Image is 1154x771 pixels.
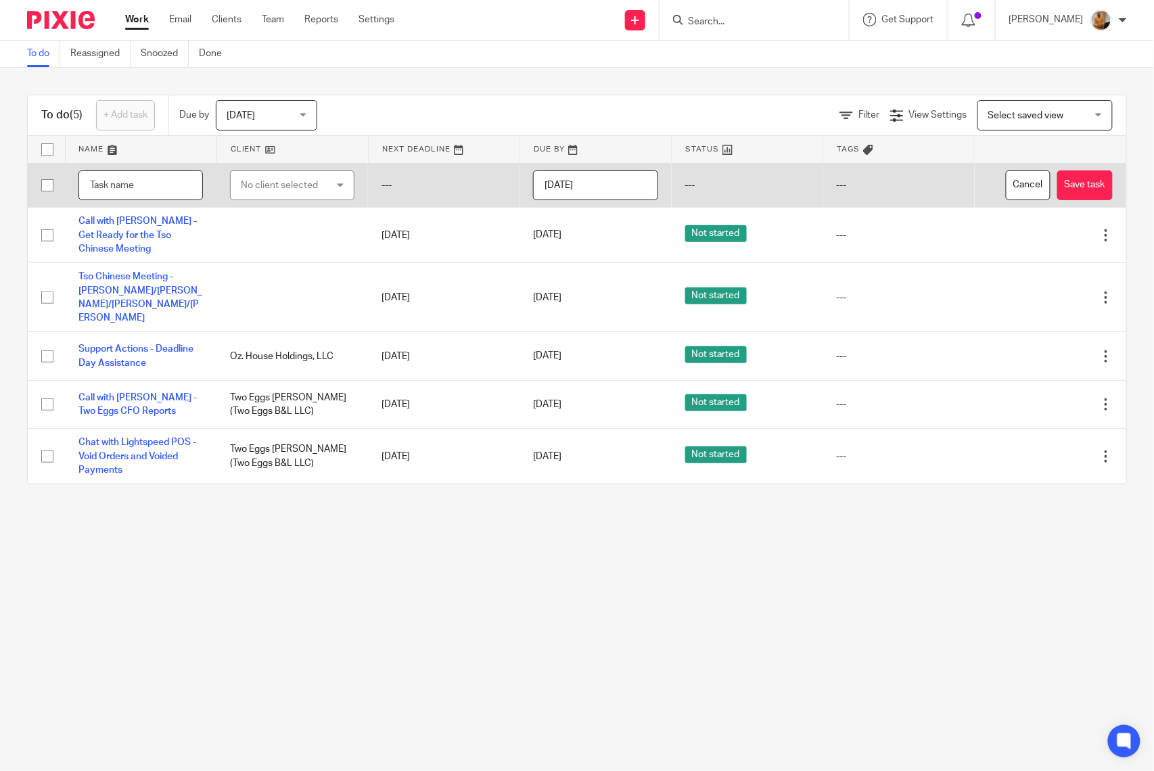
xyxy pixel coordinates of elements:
[199,41,232,67] a: Done
[685,287,747,304] span: Not started
[78,216,197,254] a: Call with [PERSON_NAME] - Get Ready for the Tso Chinese Meeting
[533,293,561,302] span: [DATE]
[837,398,961,411] div: ---
[41,108,83,122] h1: To do
[672,163,823,208] td: ---
[78,438,196,475] a: Chat with Lightspeed POS - Void Orders and Voided Payments
[169,13,191,26] a: Email
[368,380,520,428] td: [DATE]
[368,263,520,332] td: [DATE]
[533,352,561,361] span: [DATE]
[988,111,1064,120] span: Select saved view
[27,41,60,67] a: To do
[685,346,747,363] span: Not started
[125,13,149,26] a: Work
[216,380,368,428] td: Two Eggs [PERSON_NAME] (Two Eggs B&L LLC)
[837,291,961,304] div: ---
[687,16,808,28] input: Search
[212,13,241,26] a: Clients
[359,13,394,26] a: Settings
[685,225,747,242] span: Not started
[533,231,561,240] span: [DATE]
[533,452,561,461] span: [DATE]
[96,100,155,131] a: + Add task
[216,429,368,484] td: Two Eggs [PERSON_NAME] (Two Eggs B&L LLC)
[70,110,83,120] span: (5)
[882,15,934,24] span: Get Support
[227,111,255,120] span: [DATE]
[1006,170,1051,201] button: Cancel
[368,332,520,380] td: [DATE]
[216,332,368,380] td: Oz. House Holdings, LLC
[78,344,193,367] a: Support Actions - Deadline Day Assistance
[368,429,520,484] td: [DATE]
[858,110,880,120] span: Filter
[27,11,95,29] img: Pixie
[78,393,197,416] a: Call with [PERSON_NAME] - Two Eggs CFO Reports
[909,110,967,120] span: View Settings
[141,41,189,67] a: Snoozed
[533,170,657,201] input: Pick a date
[262,13,284,26] a: Team
[685,446,747,463] span: Not started
[837,145,860,153] span: Tags
[179,108,209,122] p: Due by
[837,229,961,242] div: ---
[241,171,331,200] div: No client selected
[1090,9,1112,31] img: 1234.JPG
[368,163,520,208] td: ---
[78,170,203,201] input: Task name
[304,13,338,26] a: Reports
[78,272,202,323] a: Tso Chinese Meeting - [PERSON_NAME]/[PERSON_NAME]/[PERSON_NAME]/[PERSON_NAME]
[533,400,561,409] span: [DATE]
[70,41,131,67] a: Reassigned
[837,350,961,363] div: ---
[837,450,961,463] div: ---
[823,163,975,208] td: ---
[685,394,747,411] span: Not started
[1009,13,1084,26] p: [PERSON_NAME]
[1057,170,1113,201] button: Save task
[368,208,520,263] td: [DATE]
